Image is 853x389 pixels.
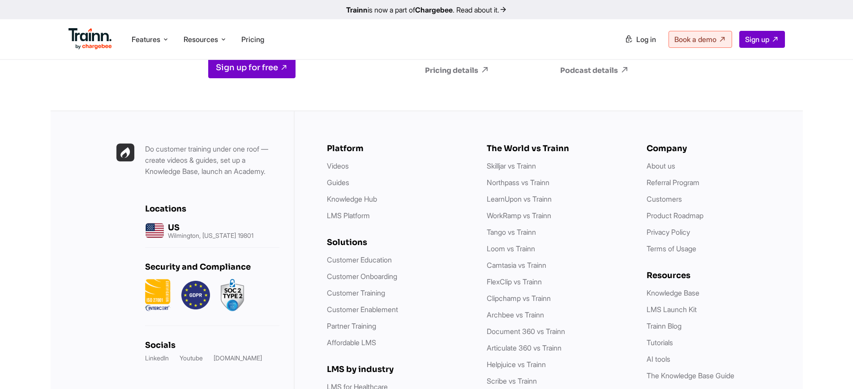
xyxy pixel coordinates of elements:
[674,35,716,44] span: Book a demo
[145,279,171,311] img: ISO
[145,262,279,272] h6: Security and Compliance
[739,31,785,48] a: Sign up
[327,305,398,314] a: Customer Enablement
[487,294,551,303] a: Clipchamp vs Trainn
[145,354,169,363] a: LinkedIn
[647,271,789,280] h6: Resources
[168,223,253,233] h6: US
[636,35,656,44] span: Log in
[487,277,542,286] a: FlexClip vs Trainn
[647,211,703,220] a: Product Roadmap
[145,340,279,350] h6: Socials
[487,310,544,319] a: Archbee vs Trainn
[327,194,377,203] a: Knowledge Hub
[647,244,696,253] a: Terms of Usage
[181,279,210,311] img: GDPR.png
[208,57,296,78] a: Sign up for free
[487,228,536,237] a: Tango vs Trainn
[327,321,376,330] a: Partner Training
[145,204,279,214] h6: Locations
[221,279,244,311] img: soc2
[647,305,697,314] a: LMS Launch Kit
[415,5,453,14] b: Chargebee
[647,288,699,297] a: Knowledge Base
[327,211,370,220] a: LMS Platform
[425,65,528,75] a: Pricing details
[327,272,397,281] a: Customer Onboarding
[346,5,368,14] b: Trainn
[647,228,690,237] a: Privacy Policy
[327,144,469,153] h6: Platform
[184,34,218,44] span: Resources
[145,144,279,177] p: Do customer training under one roof — create videos & guides, set up a Knowledge Base, launch an ...
[619,31,661,47] a: Log in
[487,244,535,253] a: Loom vs Trainn
[647,371,734,380] a: The Knowledge Base Guide
[487,144,629,153] h6: The World vs Trainn
[180,354,203,363] a: Youtube
[487,211,551,220] a: WorkRamp vs Trainn
[647,178,699,187] a: Referral Program
[327,338,376,347] a: Affordable LMS
[487,376,537,385] a: Scribe vs Trainn
[647,144,789,153] h6: Company
[647,355,670,364] a: AI tools
[487,327,565,336] a: Document 360 vs Trainn
[132,34,160,44] span: Features
[327,161,349,170] a: Videos
[241,35,264,44] a: Pricing
[487,194,552,203] a: LearnUpon vs Trainn
[214,354,262,363] a: [DOMAIN_NAME]
[560,65,663,75] a: Podcast details
[487,360,546,369] a: Helpjuice vs Trainn
[669,31,732,48] a: Book a demo
[487,161,536,170] a: Skilljar vs Trainn
[745,35,769,44] span: Sign up
[487,261,546,270] a: Camtasia vs Trainn
[327,255,392,264] a: Customer Education
[647,338,673,347] a: Tutorials
[168,233,253,239] p: Wilmington, [US_STATE] 19801
[327,237,469,247] h6: Solutions
[327,178,349,187] a: Guides
[647,194,682,203] a: Customers
[327,288,385,297] a: Customer Training
[647,161,675,170] a: About us
[69,28,112,50] img: Trainn Logo
[116,144,134,161] img: Trainn | everything under one roof
[808,346,853,389] iframe: Chat Widget
[327,364,469,374] h6: LMS by industry
[487,178,549,187] a: Northpass vs Trainn
[647,321,682,330] a: Trainn Blog
[487,343,562,352] a: Articulate 360 vs Trainn
[145,221,164,240] img: us headquarters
